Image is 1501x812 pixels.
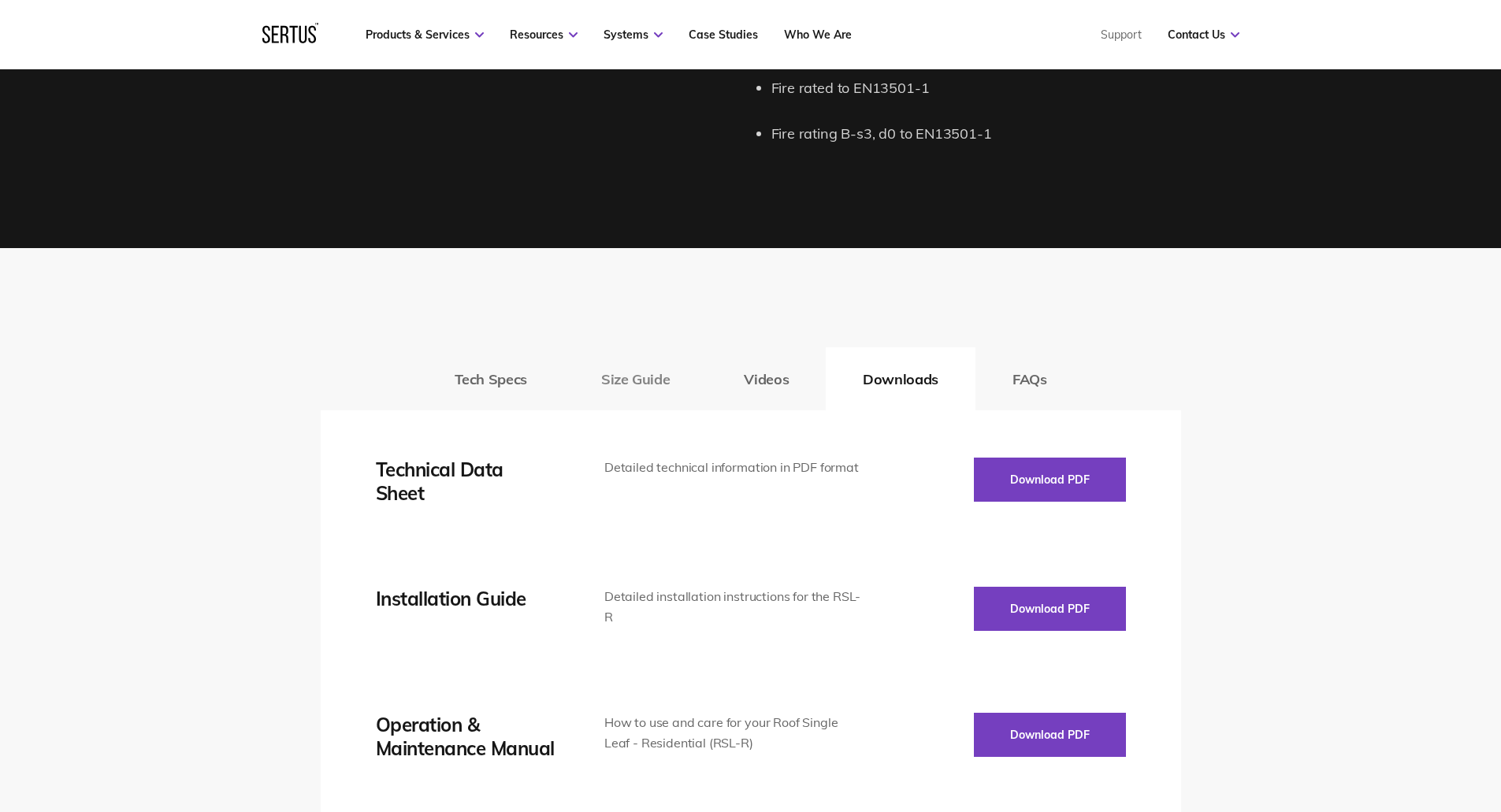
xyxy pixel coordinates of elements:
a: Systems [604,28,663,42]
div: Installation Guide [376,587,557,610]
button: Download PDF [974,458,1126,502]
div: Technical Data Sheet [376,458,557,505]
button: Videos [707,347,826,410]
button: Download PDF [974,587,1126,631]
a: Case Studies [689,28,758,42]
div: How to use and care for your Roof Single Leaf - Residential (RSL-R) [604,713,865,753]
button: FAQs [975,347,1084,410]
a: Who We Are [784,28,852,42]
div: Detailed installation instructions for the RSL-R [604,587,865,627]
div: Detailed technical information in PDF format [604,458,865,478]
li: Fire rating B-s3, d0 to EN13501-1 [771,123,1181,146]
div: Operation & Maintenance Manual [376,713,557,760]
a: Resources [510,28,578,42]
a: Support [1101,28,1142,42]
a: Contact Us [1168,28,1239,42]
li: Fire rated to EN13501-1 [771,77,1181,100]
button: Size Guide [564,347,707,410]
button: Tech Specs [418,347,564,410]
a: Products & Services [366,28,484,42]
button: Download PDF [974,713,1126,757]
